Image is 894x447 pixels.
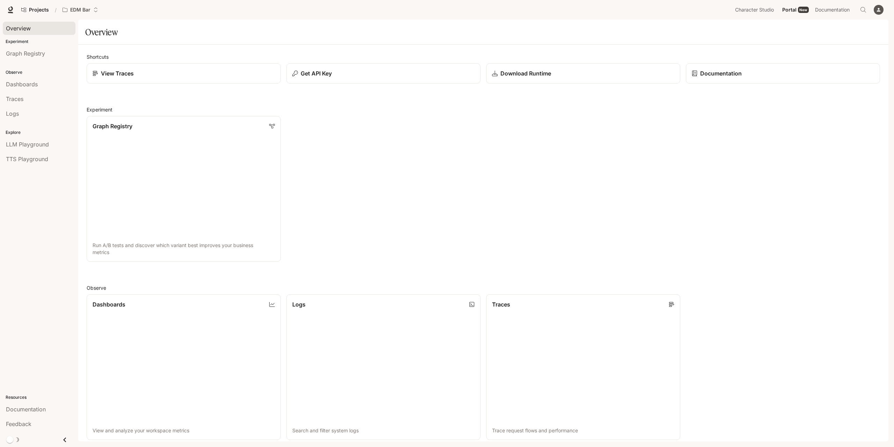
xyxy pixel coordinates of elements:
p: Download Runtime [500,69,551,78]
div: New [798,7,809,13]
p: Graph Registry [93,122,132,130]
a: Documentation [812,3,855,17]
a: Go to projects [18,3,52,17]
p: Documentation [700,69,742,78]
a: Documentation [686,63,880,84]
span: Documentation [815,6,850,14]
a: PortalNew [779,3,812,17]
span: Character Studio [735,6,774,14]
a: LogsSearch and filter system logs [286,294,481,440]
p: Logs [292,300,306,309]
a: Graph RegistryRun A/B tests and discover which variant best improves your business metrics [87,116,281,262]
p: Search and filter system logs [292,427,475,434]
p: Get API Key [301,69,332,78]
a: DashboardsView and analyze your workspace metrics [87,294,281,440]
div: / [52,6,59,14]
a: Download Runtime [486,63,680,84]
button: Get API Key [286,63,481,84]
button: Open workspace menu [59,3,101,17]
a: Character Studio [732,3,779,17]
p: Dashboards [93,300,125,309]
p: Trace request flows and performance [492,427,674,434]
h2: Observe [87,284,880,291]
h1: Overview [85,25,118,39]
p: EDM Bar [70,7,90,13]
p: View and analyze your workspace metrics [93,427,275,434]
p: Run A/B tests and discover which variant best improves your business metrics [93,242,275,256]
span: Portal [782,6,797,14]
h2: Shortcuts [87,53,880,60]
p: View Traces [101,69,134,78]
a: View Traces [87,63,281,84]
span: Projects [29,7,49,13]
p: Traces [492,300,510,309]
a: TracesTrace request flows and performance [486,294,680,440]
h2: Experiment [87,106,880,113]
button: Open Command Menu [856,3,870,17]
